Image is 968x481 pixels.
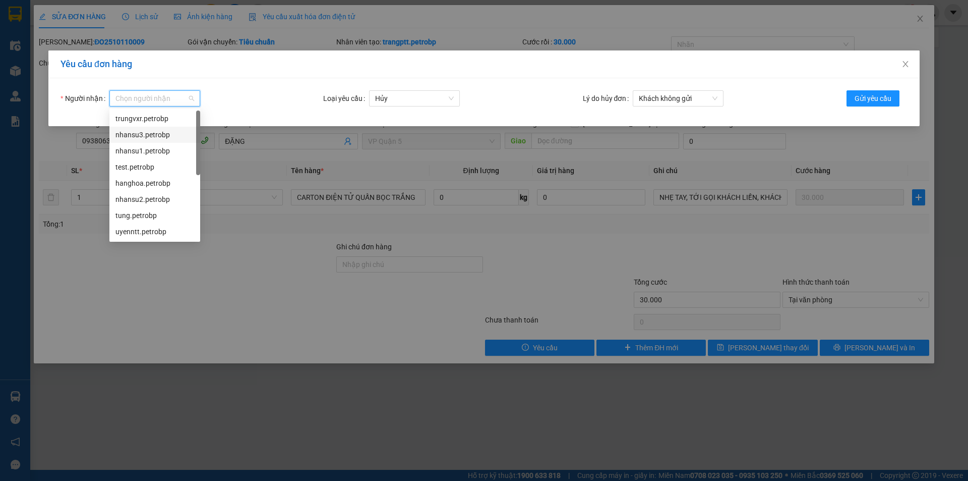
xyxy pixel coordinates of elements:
[8,65,73,77] div: 30.000
[79,33,159,45] div: [PERSON_NAME]
[109,127,200,143] div: nhansu3.petrobp
[583,90,633,106] label: Lý do hủy đơn
[109,143,200,159] div: nhansu1.petrobp
[115,113,194,124] div: trungvxr.petrobp
[846,90,899,106] button: Gửi yêu cầu
[115,91,187,106] input: Người nhận
[9,33,72,45] div: HUỆ
[115,129,194,140] div: nhansu3.petrobp
[115,162,194,173] div: test.petrobp
[109,191,200,207] div: nhansu2.petrobp
[323,90,369,106] label: Loại yêu cầu
[115,178,194,189] div: hanghoa.petrobp
[855,93,891,104] span: Gửi yêu cầu
[115,210,194,221] div: tung.petrobp
[109,224,200,240] div: uyenntt.petrobp
[115,145,194,156] div: nhansu1.petrobp
[891,50,920,79] button: Close
[8,66,23,77] span: CR :
[9,9,72,33] div: VP Đắk Ơ
[115,226,194,237] div: uyenntt.petrobp
[79,10,103,20] span: Nhận:
[115,194,194,205] div: nhansu2.petrobp
[901,60,910,68] span: close
[9,10,24,20] span: Gửi:
[109,207,200,224] div: tung.petrobp
[60,90,109,106] label: Người nhận
[375,91,454,106] span: Hủy
[639,91,717,106] span: Khách không gửi
[79,9,159,33] div: VP Bình Triệu
[109,175,200,191] div: hanghoa.petrobp
[60,59,907,70] div: Yêu cầu đơn hàng
[109,111,200,127] div: trungvxr.petrobp
[109,159,200,175] div: test.petrobp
